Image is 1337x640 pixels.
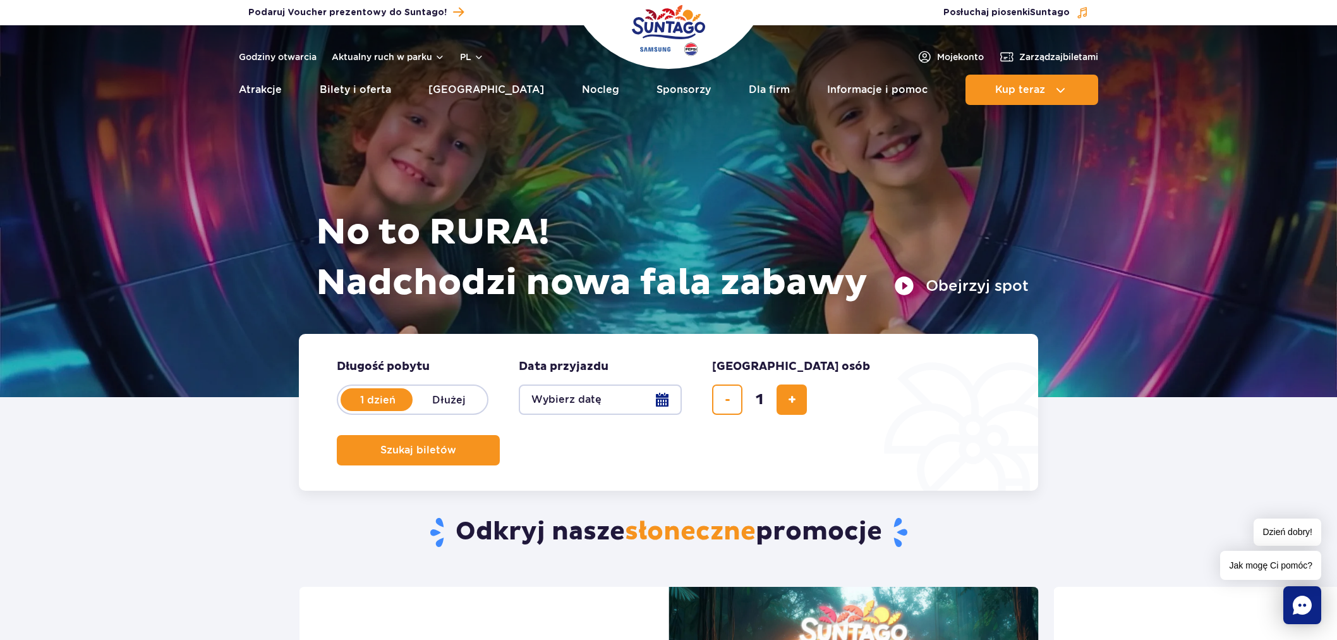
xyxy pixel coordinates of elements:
[995,84,1045,95] span: Kup teraz
[248,6,447,19] span: Podaruj Voucher prezentowy do Suntago!
[749,75,790,105] a: Dla firm
[943,6,1089,19] button: Posłuchaj piosenkiSuntago
[656,75,711,105] a: Sponsorzy
[712,359,870,374] span: [GEOGRAPHIC_DATA] osób
[239,51,317,63] a: Godziny otwarcia
[917,49,984,65] a: Mojekonto
[582,75,619,105] a: Nocleg
[1019,51,1098,63] span: Zarządzaj biletami
[239,75,282,105] a: Atrakcje
[316,207,1029,309] h1: No to RURA! Nadchodzi nowa fala zabawy
[712,385,742,415] button: usuń bilet
[332,52,445,62] button: Aktualny ruch w parku
[943,6,1070,19] span: Posłuchaj piosenki
[413,386,485,413] label: Dłużej
[999,49,1098,65] a: Zarządzajbiletami
[827,75,928,105] a: Informacje i pomoc
[777,385,807,415] button: dodaj bilet
[299,516,1039,549] h2: Odkryj nasze promocje
[937,51,984,63] span: Moje konto
[1283,586,1321,624] div: Chat
[337,435,500,465] button: Szukaj biletów
[299,334,1038,491] form: Planowanie wizyty w Park of Poland
[519,359,608,374] span: Data przyjazdu
[337,359,430,374] span: Długość pobytu
[744,385,775,415] input: liczba biletów
[625,516,756,548] span: słoneczne
[519,385,682,415] button: Wybierz datę
[320,75,391,105] a: Bilety i oferta
[1030,8,1070,17] span: Suntago
[894,276,1029,296] button: Obejrzyj spot
[460,51,484,63] button: pl
[248,4,464,21] a: Podaruj Voucher prezentowy do Suntago!
[1220,551,1321,580] span: Jak mogę Ci pomóc?
[342,386,414,413] label: 1 dzień
[1254,519,1321,546] span: Dzień dobry!
[380,445,456,456] span: Szukaj biletów
[965,75,1098,105] button: Kup teraz
[428,75,544,105] a: [GEOGRAPHIC_DATA]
